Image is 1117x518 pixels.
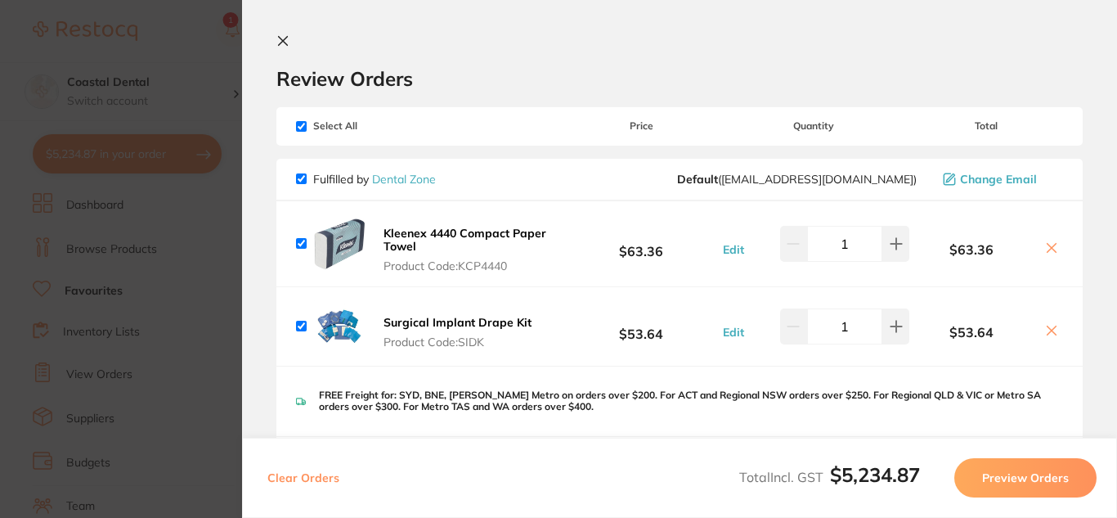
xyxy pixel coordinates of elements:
[384,315,532,330] b: Surgical Implant Drape Kit
[564,228,718,259] b: $63.36
[718,325,749,340] button: Edit
[909,120,1063,132] span: Total
[564,120,718,132] span: Price
[384,259,559,273] span: Product Code: KCP4440
[384,336,532,349] span: Product Code: SIDK
[379,226,564,273] button: Kleenex 4440 Compact Paper Towel Product Code:KCP4440
[313,218,366,270] img: M2I0NzZzdg
[276,66,1083,91] h2: Review Orders
[262,458,344,498] button: Clear Orders
[564,312,718,342] b: $53.64
[938,172,1063,187] button: Change Email
[909,325,1034,340] b: $53.64
[677,172,718,187] b: Default
[296,120,460,132] span: Select All
[319,390,1063,413] p: FREE Freight for: SYD, BNE, [PERSON_NAME] Metro on orders over $200. For ACT and Regional NSW ord...
[718,120,910,132] span: Quantity
[739,469,920,485] span: Total Incl. GST
[313,300,366,353] img: OG84d3M3aw
[677,173,917,186] span: hello@dentalzone.com.au
[960,173,1037,186] span: Change Email
[909,242,1034,257] b: $63.36
[718,242,749,257] button: Edit
[954,458,1097,498] button: Preview Orders
[830,462,920,487] b: $5,234.87
[313,173,436,186] p: Fulfilled by
[384,226,546,254] b: Kleenex 4440 Compact Paper Towel
[372,172,436,187] a: Dental Zone
[379,315,536,349] button: Surgical Implant Drape Kit Product Code:SIDK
